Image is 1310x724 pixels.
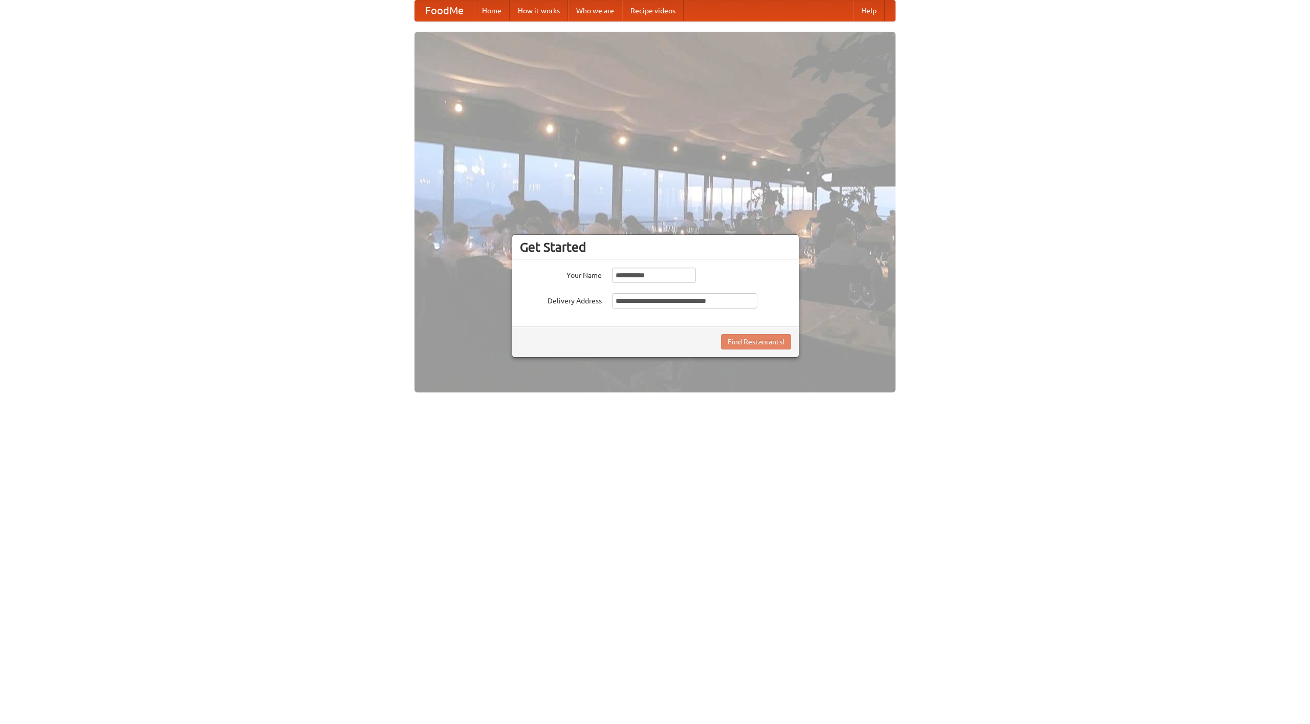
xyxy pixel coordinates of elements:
a: Home [474,1,510,21]
a: Who we are [568,1,622,21]
a: How it works [510,1,568,21]
a: FoodMe [415,1,474,21]
label: Delivery Address [520,293,602,306]
button: Find Restaurants! [721,334,791,349]
a: Recipe videos [622,1,684,21]
h3: Get Started [520,239,791,255]
label: Your Name [520,268,602,280]
a: Help [853,1,885,21]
